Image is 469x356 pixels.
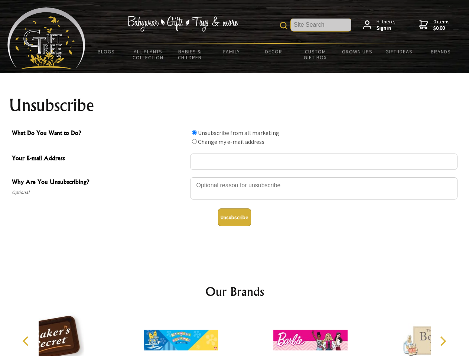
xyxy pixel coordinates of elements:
span: Hi there, [377,19,395,32]
a: Hi there,Sign in [363,19,395,32]
a: BLOGS [85,44,127,59]
input: Site Search [291,19,351,31]
button: Next [434,333,451,349]
input: What Do You Want to Do? [192,130,197,135]
strong: $0.00 [433,25,450,32]
img: product search [280,22,287,29]
a: Custom Gift Box [294,44,336,65]
input: What Do You Want to Do? [192,139,197,144]
a: Gift Ideas [378,44,420,59]
img: Babywear - Gifts - Toys & more [127,16,238,32]
a: All Plants Collection [127,44,169,65]
a: Babies & Children [169,44,211,65]
input: Your E-mail Address [190,154,457,170]
img: Babyware - Gifts - Toys and more... [7,7,85,69]
span: What Do You Want to Do? [12,128,186,139]
a: Family [211,44,253,59]
a: Decor [253,44,294,59]
strong: Sign in [377,25,395,32]
span: 0 items [433,18,450,32]
span: Optional [12,188,186,197]
label: Change my e-mail address [198,138,264,145]
span: Why Are You Unsubscribing? [12,177,186,188]
button: Unsubscribe [218,208,251,226]
h1: Unsubscribe [9,96,460,114]
a: 0 items$0.00 [419,19,450,32]
button: Previous [19,333,35,349]
span: Your E-mail Address [12,154,186,164]
textarea: Why Are You Unsubscribing? [190,177,457,200]
label: Unsubscribe from all marketing [198,129,279,136]
a: Brands [420,44,462,59]
a: Grown Ups [336,44,378,59]
h2: Our Brands [15,283,455,300]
